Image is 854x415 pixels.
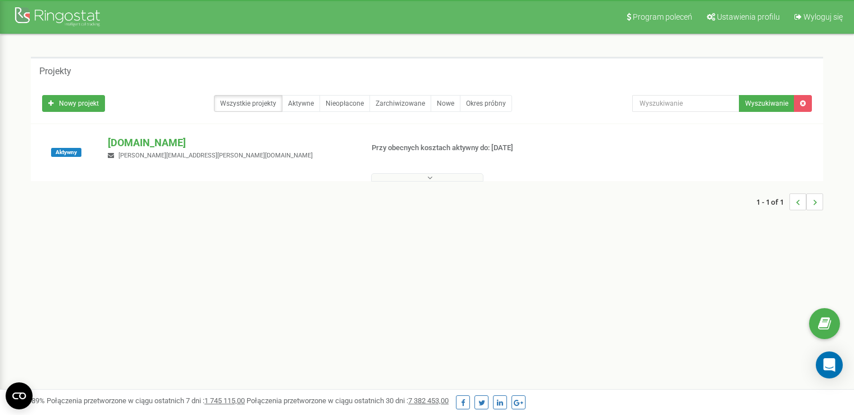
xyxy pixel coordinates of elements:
span: [PERSON_NAME][EMAIL_ADDRESS][PERSON_NAME][DOMAIN_NAME] [118,152,313,159]
h5: Projekty [39,66,71,76]
span: Ustawienia profilu [717,12,780,21]
a: Wszystkie projekty [214,95,282,112]
nav: ... [756,182,823,222]
a: Okres próbny [460,95,512,112]
a: Nowe [431,95,460,112]
span: 1 - 1 of 1 [756,193,789,210]
span: Wyloguj się [803,12,843,21]
p: Przy obecnych kosztach aktywny do: [DATE] [372,143,551,154]
button: Open CMP widget [6,382,33,409]
input: Wyszukiwanie [632,95,739,112]
span: Połączenia przetworzone w ciągu ostatnich 30 dni : [246,396,449,405]
u: 1 745 115,00 [204,396,245,405]
a: Nieopłacone [319,95,370,112]
div: Open Intercom Messenger [816,351,843,378]
p: [DOMAIN_NAME] [108,136,353,150]
a: Aktywne [282,95,320,112]
button: Wyszukiwanie [739,95,794,112]
span: Program poleceń [633,12,692,21]
u: 7 382 453,00 [408,396,449,405]
a: Nowy projekt [42,95,105,112]
a: Zarchiwizowane [369,95,431,112]
span: Połączenia przetworzone w ciągu ostatnich 7 dni : [47,396,245,405]
span: Aktywny [51,148,81,157]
